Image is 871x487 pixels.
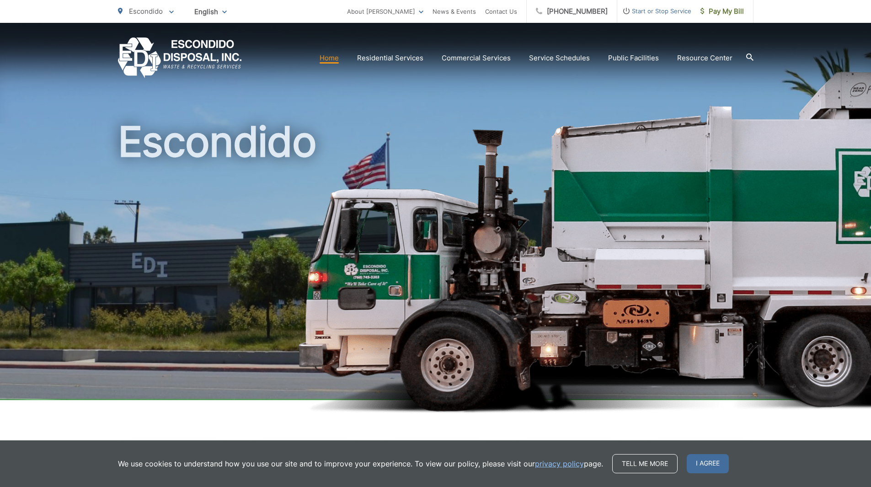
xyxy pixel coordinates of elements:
[677,53,732,64] a: Resource Center
[129,7,163,16] span: Escondido
[357,53,423,64] a: Residential Services
[529,53,590,64] a: Service Schedules
[118,119,753,408] h1: Escondido
[347,6,423,17] a: About [PERSON_NAME]
[608,53,659,64] a: Public Facilities
[442,53,511,64] a: Commercial Services
[118,458,603,469] p: We use cookies to understand how you use our site and to improve your experience. To view our pol...
[187,4,234,20] span: English
[433,6,476,17] a: News & Events
[700,6,744,17] span: Pay My Bill
[320,53,339,64] a: Home
[485,6,517,17] a: Contact Us
[612,454,678,473] a: Tell me more
[687,454,729,473] span: I agree
[118,37,242,78] a: EDCD logo. Return to the homepage.
[535,458,584,469] a: privacy policy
